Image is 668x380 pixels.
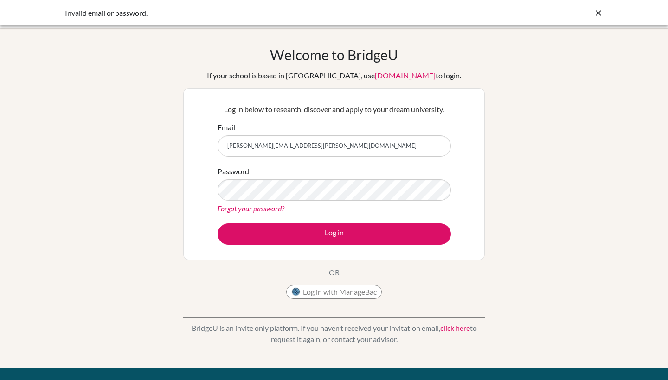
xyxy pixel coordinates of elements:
[218,166,249,177] label: Password
[218,122,235,133] label: Email
[329,267,340,278] p: OR
[183,323,485,345] p: BridgeU is an invite only platform. If you haven’t received your invitation email, to request it ...
[207,70,461,81] div: If your school is based in [GEOGRAPHIC_DATA], use to login.
[286,285,382,299] button: Log in with ManageBac
[65,7,464,19] div: Invalid email or password.
[375,71,436,80] a: [DOMAIN_NAME]
[218,204,284,213] a: Forgot your password?
[440,323,470,332] a: click here
[218,223,451,245] button: Log in
[218,104,451,115] p: Log in below to research, discover and apply to your dream university.
[270,46,398,63] h1: Welcome to BridgeU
